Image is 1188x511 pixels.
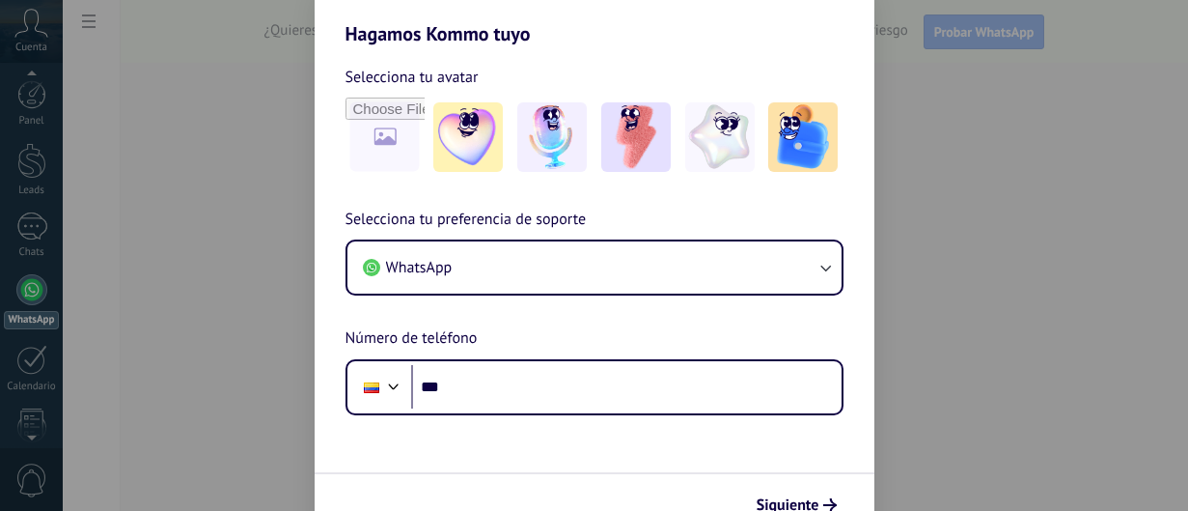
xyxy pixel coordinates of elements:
[685,102,755,172] img: -4.jpeg
[345,208,587,233] span: Selecciona tu preferencia de soporte
[386,258,453,277] span: WhatsApp
[601,102,671,172] img: -3.jpeg
[517,102,587,172] img: -2.jpeg
[347,241,842,294] button: WhatsApp
[768,102,838,172] img: -5.jpeg
[353,367,390,408] div: Colombia: + 57
[433,102,503,172] img: -1.jpeg
[345,65,479,90] span: Selecciona tu avatar
[345,326,478,352] span: Número de teléfono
